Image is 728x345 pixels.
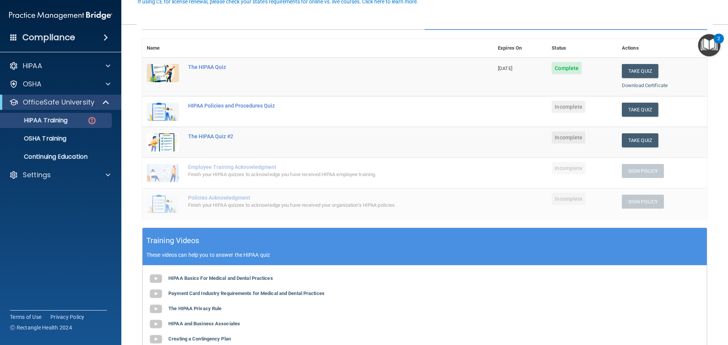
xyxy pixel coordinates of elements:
[188,170,455,179] div: Finish your HIPAA quizzes to acknowledge you have received HIPAA employee training.
[22,32,75,43] h4: Compliance
[622,83,668,88] a: Download Certificate
[23,98,94,107] p: OfficeSafe University
[547,39,617,58] th: Status
[9,8,112,23] img: PMB logo
[552,162,585,174] span: Incomplete
[168,306,221,311] b: The HIPAA Privacy Rule
[617,39,707,58] th: Actions
[9,170,110,180] a: Settings
[188,164,455,170] div: Employee Training Acknowledgment
[498,66,512,71] span: [DATE]
[168,336,231,342] b: Creating a Contingency Plan
[5,135,66,142] p: OSHA Training
[622,64,658,78] button: Take Quiz
[148,301,163,317] img: gray_youtube_icon.38fcd6cc.png
[142,39,184,58] th: Name
[188,201,455,210] div: Finish your HIPAA quizzes to acknowledge you have received your organization’s HIPAA policies.
[50,313,85,321] a: Privacy Policy
[622,164,664,178] button: Sign Policy
[188,133,455,139] div: The HIPAA Quiz #2
[622,195,664,209] button: Sign Policy
[148,271,163,286] img: gray_youtube_icon.38fcd6cc.png
[552,131,585,144] span: Incomplete
[552,101,585,113] span: Incomplete
[23,80,42,89] p: OSHA
[622,133,658,147] button: Take Quiz
[168,275,273,281] b: HIPAA Basics For Medical and Dental Practices
[23,170,51,180] p: Settings
[188,64,455,70] div: The HIPAA Quiz
[5,153,108,161] p: Continuing Education
[9,98,110,107] a: OfficeSafe University
[148,286,163,301] img: gray_youtube_icon.38fcd6cc.png
[23,61,42,70] p: HIPAA
[168,321,240,326] b: HIPAA and Business Associates
[552,62,582,74] span: Complete
[87,116,97,125] img: danger-circle.6113f641.png
[552,193,585,205] span: Incomplete
[717,39,720,48] div: 2
[9,61,110,70] a: HIPAA
[188,103,455,109] div: HIPAA Policies and Procedures Quiz
[622,103,658,117] button: Take Quiz
[10,313,41,321] a: Terms of Use
[10,324,72,331] span: Ⓒ Rectangle Health 2024
[146,252,703,258] p: These videos can help you to answer the HIPAA quiz
[168,290,325,296] b: Payment Card Industry Requirements for Medical and Dental Practices
[146,234,199,247] h5: Training Videos
[188,195,455,201] div: Policies Acknowledgment
[9,80,110,89] a: OSHA
[148,317,163,332] img: gray_youtube_icon.38fcd6cc.png
[698,34,720,56] button: Open Resource Center, 2 new notifications
[5,117,67,124] p: HIPAA Training
[493,39,547,58] th: Expires On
